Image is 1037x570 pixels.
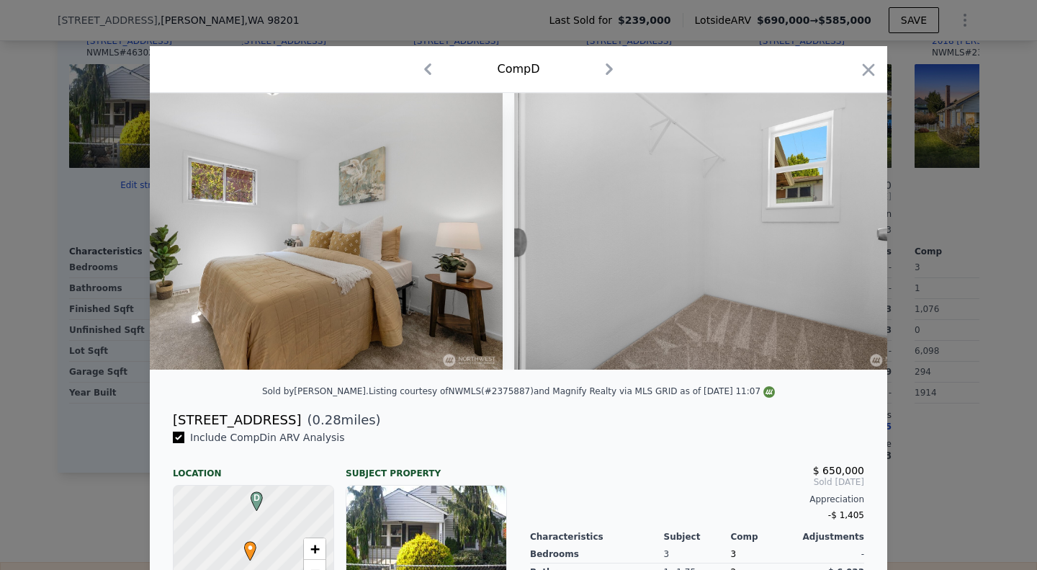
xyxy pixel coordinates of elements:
[730,549,736,559] span: 3
[173,410,301,430] div: [STREET_ADDRESS]
[369,386,775,396] div: Listing courtesy of NWMLS (#2375887) and Magnify Realty via MLS GRID as of [DATE] 11:07
[497,61,539,78] div: Comp D
[88,93,503,370] img: Property Img
[530,494,864,505] div: Appreciation
[247,491,256,500] div: D
[184,432,351,443] span: Include Comp D in ARV Analysis
[514,93,930,370] img: Property Img
[173,456,334,479] div: Location
[664,531,731,543] div: Subject
[310,540,320,558] span: +
[301,410,380,430] span: ( miles)
[241,541,249,550] div: •
[530,476,864,488] span: Sold [DATE]
[664,545,731,564] div: 3
[797,531,864,543] div: Adjustments
[797,545,864,564] div: -
[730,531,797,543] div: Comp
[247,491,266,504] span: D
[313,412,341,427] span: 0.28
[262,386,369,396] div: Sold by [PERSON_NAME] .
[530,531,664,543] div: Characteristics
[304,538,326,560] a: Zoom in
[813,465,864,476] span: $ 650,000
[346,456,507,479] div: Subject Property
[241,537,260,558] span: •
[530,545,664,564] div: Bedrooms
[763,386,775,398] img: NWMLS Logo
[828,510,864,520] span: -$ 1,405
